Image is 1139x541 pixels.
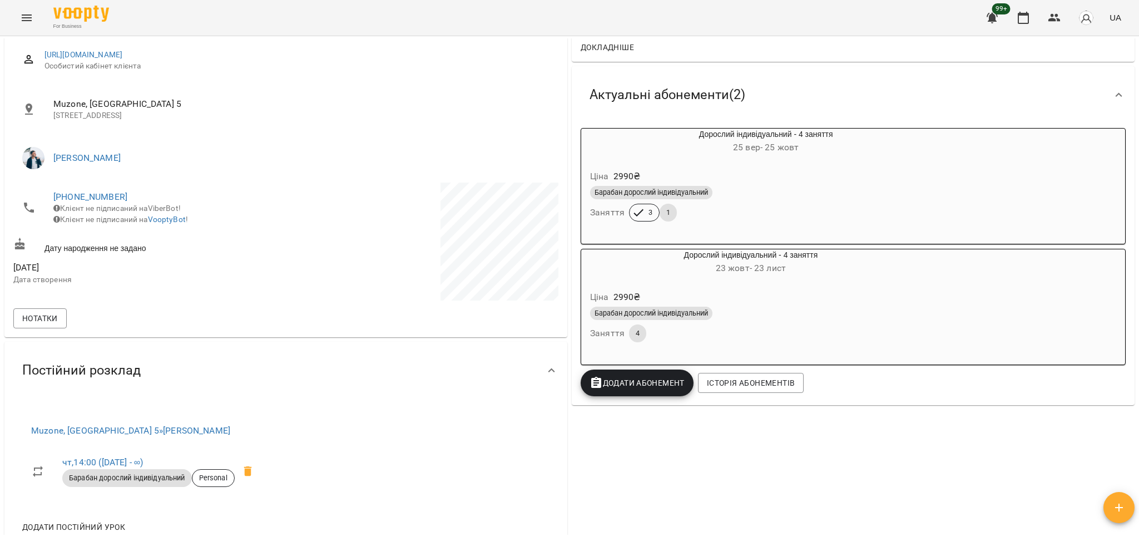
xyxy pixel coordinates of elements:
[590,86,745,104] span: Актуальні абонементи ( 2 )
[53,153,121,163] a: [PERSON_NAME]
[581,249,920,276] div: Дорослий індивідуальний - 4 заняття
[576,37,638,57] button: Докладніше
[53,204,181,213] span: Клієнт не підписаний на ViberBot!
[716,263,786,273] span: 23 жовт - 23 лист
[581,41,634,54] span: Докладніше
[13,308,67,328] button: Нотатки
[11,235,286,256] div: Дату народження не задано
[44,61,549,72] span: Особистий кабінет клієнта
[53,110,549,121] p: [STREET_ADDRESS]
[581,129,950,235] button: Дорослий індивідуальний - 4 заняття25 вер- 25 жовтЦіна2990₴Барабан дорослий індивідуальнийЗаняття31
[235,458,261,485] span: Видалити приватний урок Євген чт 14:00 клієнта Гончарук Ірина
[613,170,641,183] p: 2990 ₴
[590,205,625,220] h6: Заняття
[53,215,188,224] span: Клієнт не підписаний на !
[590,308,712,318] span: Барабан дорослий індивідуальний
[642,208,659,218] span: 3
[1105,7,1126,28] button: UA
[698,373,804,393] button: Історія абонементів
[992,3,1011,14] span: 99+
[707,376,795,390] span: Історія абонементів
[53,23,109,30] span: For Business
[13,261,284,274] span: [DATE]
[18,517,130,537] button: Додати постійний урок
[581,249,920,356] button: Дорослий індивідуальний - 4 заняття23 жовт- 23 листЦіна2990₴Барабан дорослий індивідуальнийЗаняття4
[590,289,609,305] h6: Ціна
[660,208,677,218] span: 1
[31,425,230,436] a: Muzone, [GEOGRAPHIC_DATA] 5»[PERSON_NAME]
[4,342,567,399] div: Постійний розклад
[1110,12,1121,23] span: UA
[572,66,1135,124] div: Актуальні абонементи(2)
[22,520,125,534] span: Додати постійний урок
[192,473,234,483] span: Personal
[590,169,609,184] h6: Ціна
[22,362,141,379] span: Постійний розклад
[590,326,625,341] h6: Заняття
[13,4,40,31] button: Menu
[44,50,123,59] a: [URL][DOMAIN_NAME]
[581,370,694,396] button: Додати Абонемент
[148,215,186,224] a: VooptyBot
[53,97,549,111] span: Muzone, [GEOGRAPHIC_DATA] 5
[62,473,192,483] span: Барабан дорослий індивідуальний
[22,312,58,325] span: Нотатки
[13,274,284,286] p: Дата створення
[733,142,799,153] span: 25 вер - 25 жовт
[22,147,44,169] img: Євген
[590,188,712,198] span: Барабан дорослий індивідуальний
[62,457,143,468] a: чт,14:00 ([DATE] - ∞)
[53,6,109,22] img: Voopty Logo
[581,129,950,155] div: Дорослий індивідуальний - 4 заняття
[613,291,641,304] p: 2990 ₴
[590,376,685,390] span: Додати Абонемент
[53,191,127,202] a: [PHONE_NUMBER]
[1078,10,1094,26] img: avatar_s.png
[629,328,646,338] span: 4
